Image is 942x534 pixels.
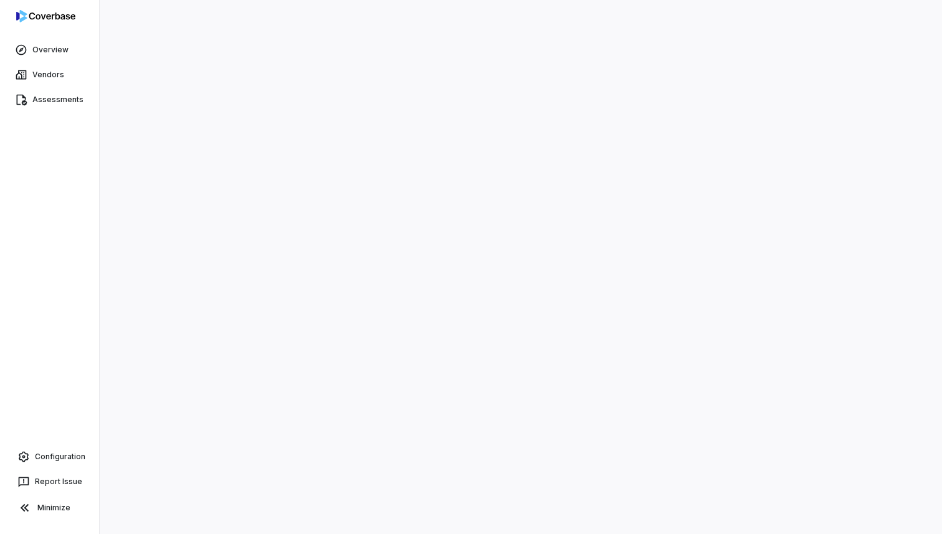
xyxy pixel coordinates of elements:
[2,64,97,86] a: Vendors
[2,88,97,111] a: Assessments
[32,70,64,80] span: Vendors
[32,45,69,55] span: Overview
[2,39,97,61] a: Overview
[5,470,94,493] button: Report Issue
[5,446,94,468] a: Configuration
[16,10,75,22] img: logo-D7KZi-bG.svg
[32,95,83,105] span: Assessments
[37,503,70,513] span: Minimize
[5,495,94,520] button: Minimize
[35,452,85,462] span: Configuration
[35,477,82,487] span: Report Issue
